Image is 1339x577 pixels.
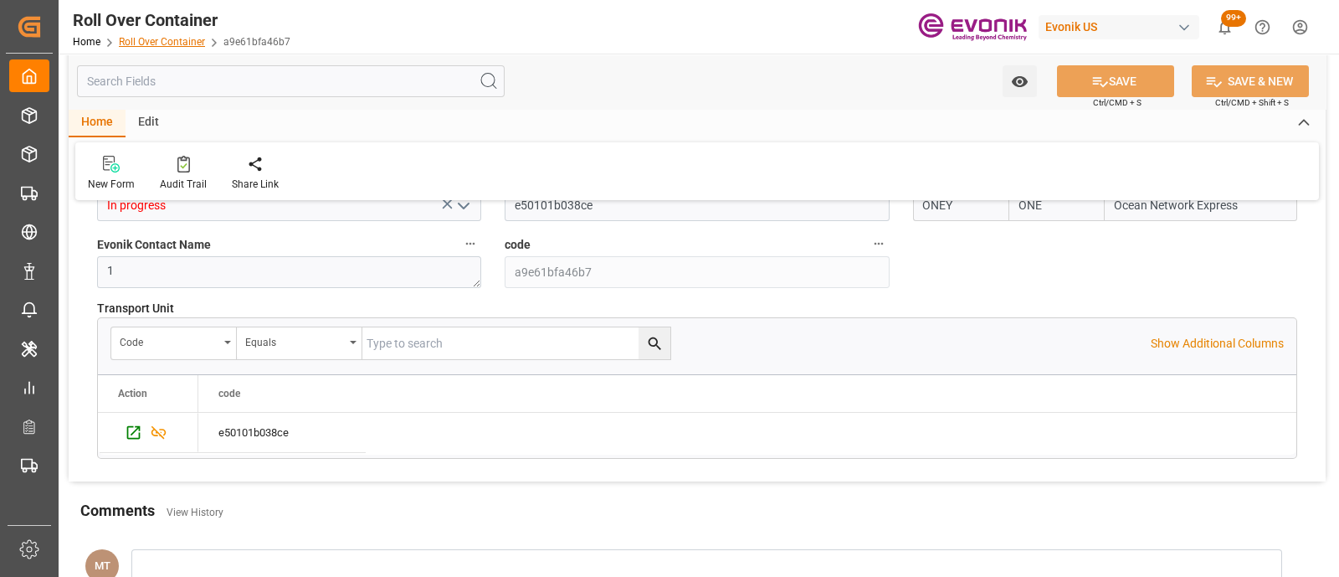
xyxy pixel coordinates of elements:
div: Action [118,388,147,399]
button: show 100 new notifications [1206,8,1244,46]
span: Ctrl/CMD + Shift + S [1215,96,1289,109]
textarea: 1 [97,256,481,288]
input: Fullname [1105,189,1297,221]
div: code [120,331,218,350]
button: code [868,233,890,255]
button: open menu [450,193,475,219]
button: open menu [237,327,362,359]
input: Search Fields [77,65,505,97]
button: Evonik Contact Name [459,233,481,255]
span: MT [95,559,110,572]
img: Evonik-brand-mark-Deep-Purple-RGB.jpeg_1700498283.jpeg [918,13,1027,42]
div: Evonik US [1039,15,1199,39]
button: search button [639,327,670,359]
input: SCAC [913,189,1009,221]
button: Evonik US [1039,11,1206,43]
input: Type to search [362,327,670,359]
span: code [218,388,240,399]
span: Transport Unit [97,300,174,317]
h2: Comments [80,499,155,522]
span: code [505,236,531,254]
button: open menu [111,327,237,359]
a: View History [167,507,223,518]
div: Home [69,109,126,137]
p: Show Additional Columns [1151,335,1284,353]
div: New Form [88,177,135,192]
a: Home [73,36,100,48]
button: open menu [1003,65,1037,97]
div: Roll Over Container [73,8,290,33]
button: SAVE & NEW [1192,65,1309,97]
div: Press SPACE to select this row. [198,413,366,453]
button: Help Center [1244,8,1281,46]
a: Roll Over Container [119,36,205,48]
div: Press SPACE to select this row. [98,413,198,453]
input: Shortname [1008,189,1105,221]
div: Edit [126,109,172,137]
button: SAVE [1057,65,1174,97]
div: Share Link [232,177,279,192]
span: 99+ [1221,10,1246,27]
span: Ctrl/CMD + S [1093,96,1141,109]
div: e50101b038ce [198,413,366,452]
div: Audit Trail [160,177,207,192]
span: Evonik Contact Name [97,236,211,254]
div: Equals [245,331,344,350]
